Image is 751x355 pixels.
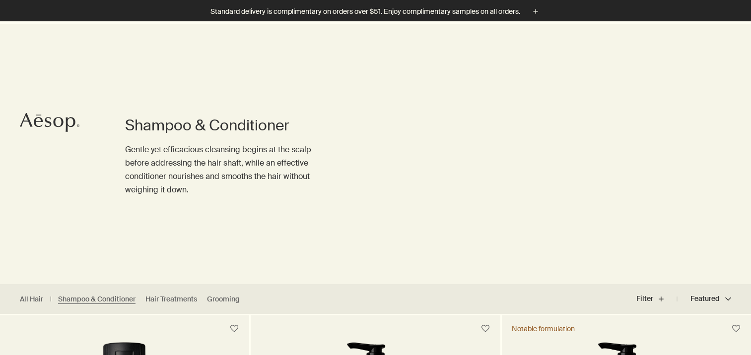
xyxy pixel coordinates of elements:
button: Save to cabinet [727,320,745,338]
button: Save to cabinet [225,320,243,338]
a: Aesop [17,110,82,137]
a: All Hair [20,295,43,304]
button: Filter [636,287,677,311]
button: Featured [677,287,731,311]
p: Gentle yet efficacious cleansing begins at the scalp before addressing the hair shaft, while an e... [125,143,336,197]
button: Save to cabinet [477,320,494,338]
div: Notable formulation [512,324,575,333]
a: Grooming [207,295,240,304]
h1: Shampoo & Conditioner [125,116,336,135]
a: Hair Treatments [145,295,197,304]
a: Shampoo & Conditioner [58,295,136,304]
svg: Aesop [20,113,79,132]
p: Standard delivery is complimentary on orders over $51. Enjoy complimentary samples on all orders. [210,6,520,17]
button: Standard delivery is complimentary on orders over $51. Enjoy complimentary samples on all orders. [210,6,541,17]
